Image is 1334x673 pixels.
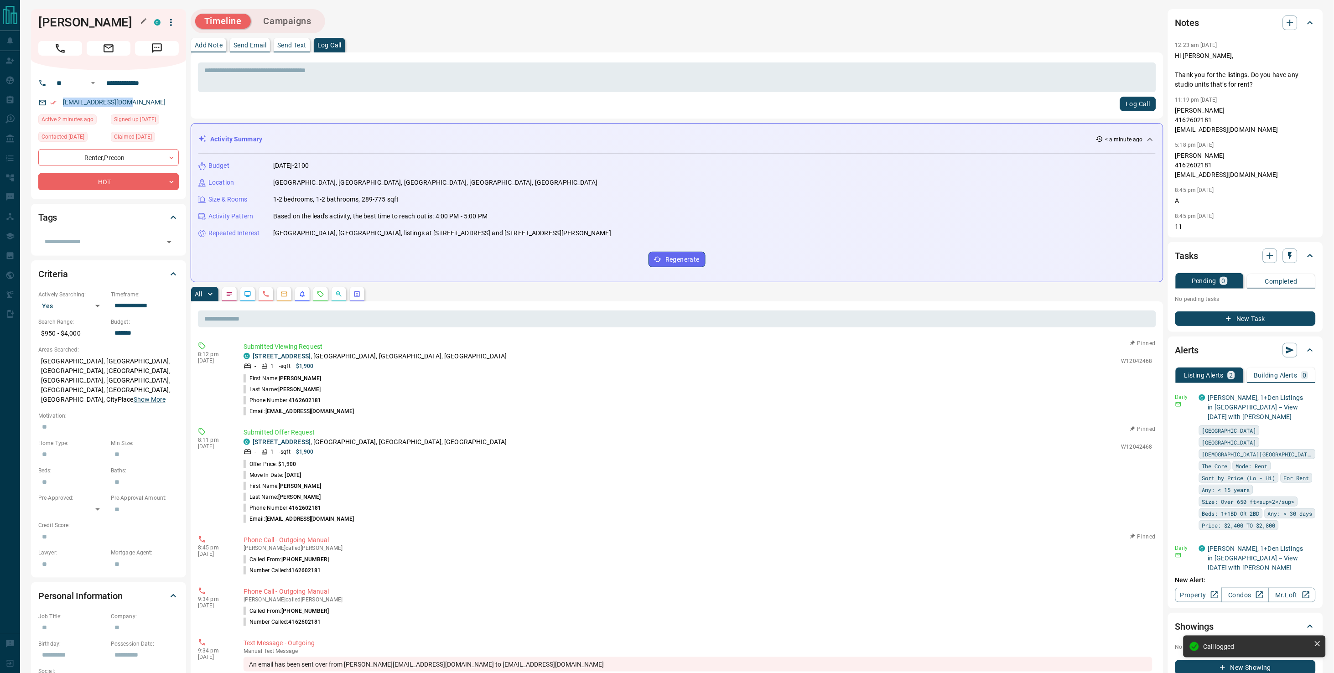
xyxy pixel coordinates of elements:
p: Motivation: [38,412,179,420]
p: Daily [1175,393,1194,401]
span: Any: < 15 years [1202,485,1250,494]
span: Beds: 1+1BD OR 2BD [1202,509,1260,518]
p: [DATE] [198,551,230,557]
div: Tue Mar 04 2025 [111,114,179,127]
p: Mortgage Agent: [111,549,179,557]
p: [PERSON_NAME] 4162602181 [EMAIL_ADDRESS][DOMAIN_NAME] [1175,151,1316,180]
p: Possession Date: [111,640,179,648]
p: [GEOGRAPHIC_DATA], [GEOGRAPHIC_DATA], listings at [STREET_ADDRESS] and [STREET_ADDRESS][PERSON_NAME] [273,228,611,238]
span: Size: Over 650 ft<sup>2</sup> [1202,497,1295,506]
a: [EMAIL_ADDRESS][DOMAIN_NAME] [63,98,166,106]
div: Renter , Precon [38,149,179,166]
svg: Listing Alerts [299,290,306,298]
button: Campaigns [254,14,321,29]
a: [PERSON_NAME], 1+Den Listings in [GEOGRAPHIC_DATA] – View [DATE] with [PERSON_NAME] [1208,394,1303,420]
p: Size & Rooms [208,195,248,204]
p: Credit Score: [38,521,179,529]
p: Lawyer: [38,549,106,557]
p: [GEOGRAPHIC_DATA], [GEOGRAPHIC_DATA], [GEOGRAPHIC_DATA], [GEOGRAPHIC_DATA], [GEOGRAPHIC_DATA], [G... [38,354,179,407]
p: Hi [PERSON_NAME], Thank you for the listings. Do you have any studio units that’s for rent? [1175,51,1316,89]
p: No showings booked [1175,643,1316,651]
a: [PERSON_NAME], 1+Den Listings in [GEOGRAPHIC_DATA] – View [DATE] with [PERSON_NAME] [1208,545,1303,571]
div: condos.ca [154,19,161,26]
span: 4162602181 [289,619,321,625]
span: Email [87,41,130,56]
svg: Email [1175,401,1182,408]
span: [PERSON_NAME] [278,386,321,393]
p: Called From: [244,607,329,615]
div: HOT [38,173,179,190]
h2: Personal Information [38,589,123,603]
svg: Email Verified [50,99,57,106]
p: $1,900 [296,362,314,370]
p: 0 [1222,278,1225,284]
div: condos.ca [1199,394,1205,401]
p: [DATE] [198,602,230,609]
p: 8:45 pm [DATE] [1175,213,1214,219]
p: Email: [244,407,354,415]
p: - sqft [279,448,291,456]
p: Listing Alerts [1184,372,1224,378]
p: $950 - $4,000 [38,326,106,341]
div: Tue Mar 04 2025 [111,132,179,145]
p: 9:34 pm [198,596,230,602]
div: Notes [1175,12,1316,34]
svg: Emails [280,290,288,298]
div: Tasks [1175,245,1316,267]
p: W12042468 [1121,443,1152,451]
a: Property [1175,588,1222,602]
h2: Alerts [1175,343,1199,357]
p: Email: [244,515,354,523]
p: Based on the lead's activity, the best time to reach out is: 4:00 PM - 5:00 PM [273,212,488,221]
div: Alerts [1175,339,1316,361]
p: Pre-Approved: [38,494,106,502]
span: For Rent [1284,473,1309,482]
div: Criteria [38,263,179,285]
span: Claimed [DATE] [114,132,152,141]
p: First Name: [244,374,322,383]
span: [PHONE_NUMBER] [281,608,329,614]
svg: Lead Browsing Activity [244,290,251,298]
p: [DATE] [198,357,230,364]
p: Repeated Interest [208,228,260,238]
span: [EMAIL_ADDRESS][DOMAIN_NAME] [265,408,354,414]
button: Timeline [195,14,251,29]
span: Contacted [DATE] [42,132,84,141]
p: Text Message [244,648,1152,654]
p: Send Email [234,42,266,48]
p: First Name: [244,482,322,490]
button: Regenerate [649,252,706,267]
p: Pending [1192,278,1216,284]
svg: Requests [317,290,324,298]
p: - [254,362,256,370]
div: An email has been sent over from [PERSON_NAME][EMAIL_ADDRESS][DOMAIN_NAME] to [EMAIL_ADDRESS][DOM... [244,657,1152,672]
p: Pre-Approval Amount: [111,494,179,502]
button: New Task [1175,311,1316,326]
a: [STREET_ADDRESS] [253,438,311,445]
div: condos.ca [244,439,250,445]
span: [PERSON_NAME] [279,375,321,382]
svg: Notes [226,290,233,298]
p: Activity Summary [210,135,262,144]
span: Any: < 30 days [1268,509,1313,518]
p: - sqft [279,362,291,370]
p: Company: [111,612,179,621]
div: Mon Aug 04 2025 [38,132,106,145]
p: Send Text [277,42,306,48]
span: manual [244,648,263,654]
div: Personal Information [38,585,179,607]
span: The Core [1202,461,1228,471]
p: Phone Number: [244,504,322,512]
p: Daily [1175,544,1194,552]
h2: Criteria [38,267,68,281]
p: , [GEOGRAPHIC_DATA], [GEOGRAPHIC_DATA], [GEOGRAPHIC_DATA] [253,437,507,447]
p: Budget [208,161,229,171]
p: [PERSON_NAME] 4162602181 [EMAIL_ADDRESS][DOMAIN_NAME] [1175,106,1316,135]
button: Log Call [1120,97,1156,111]
h2: Showings [1175,619,1214,634]
svg: Calls [262,290,270,298]
p: Completed [1265,278,1298,285]
span: 4162602181 [289,397,321,404]
p: Home Type: [38,439,106,447]
p: Min Size: [111,439,179,447]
